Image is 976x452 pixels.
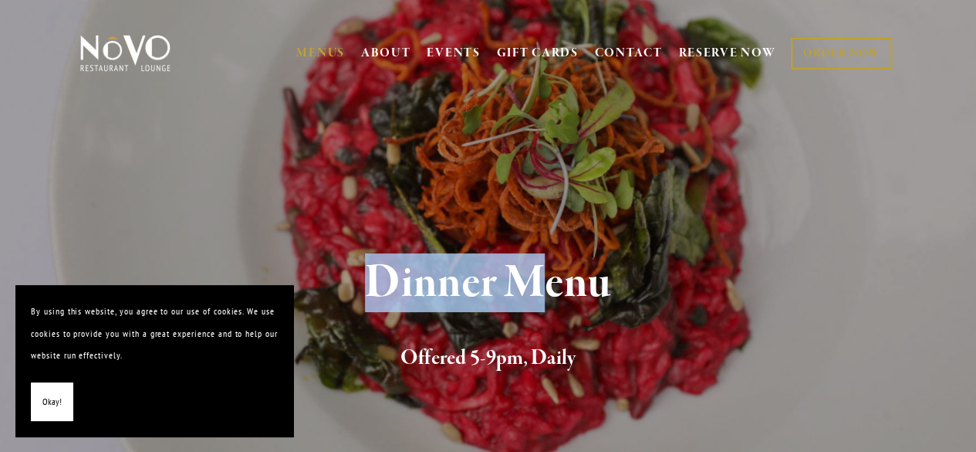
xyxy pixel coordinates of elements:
[497,39,579,68] a: GIFT CARDS
[31,301,278,367] p: By using this website, you agree to our use of cookies. We use cookies to provide you with a grea...
[427,46,480,61] a: EVENTS
[42,391,62,413] span: Okay!
[31,382,73,422] button: Okay!
[77,34,174,73] img: Novo Restaurant &amp; Lounge
[102,258,874,308] h1: Dinner Menu
[678,39,775,68] a: RESERVE NOW
[296,46,345,61] a: MENUS
[595,39,663,68] a: CONTACT
[791,38,892,70] a: ORDER NOW
[361,46,411,61] a: ABOUT
[15,285,293,437] section: Cookie banner
[102,342,874,375] h2: Offered 5-9pm, Daily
